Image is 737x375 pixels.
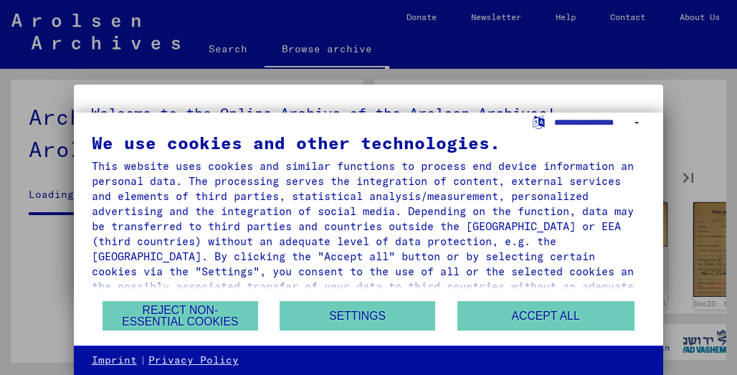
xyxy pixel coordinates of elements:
[92,353,137,368] a: Imprint
[280,301,434,331] button: Settings
[91,102,646,125] h5: Welcome to the Online Archive of the Arolsen Archives!
[457,301,634,331] button: Accept all
[92,158,645,309] div: This website uses cookies and similar functions to process end device information and personal da...
[92,134,645,151] div: We use cookies and other technologies.
[103,301,257,331] button: Reject non-essential cookies
[148,353,239,368] a: Privacy Policy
